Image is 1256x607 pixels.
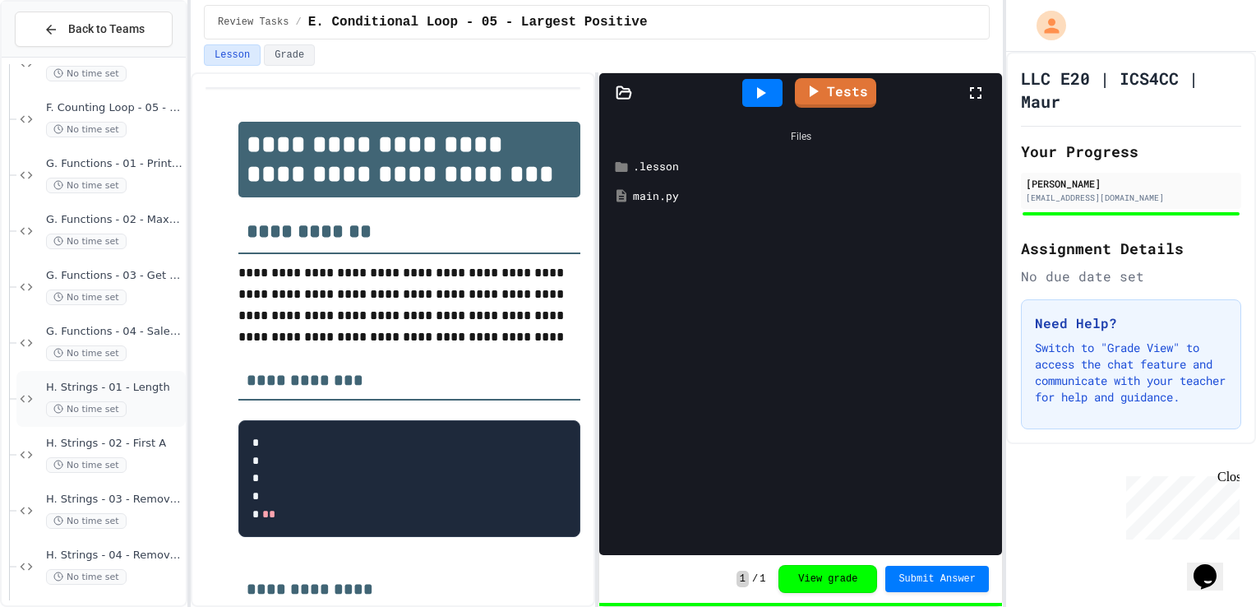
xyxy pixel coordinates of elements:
[1120,470,1240,540] iframe: chat widget
[898,572,976,586] span: Submit Answer
[885,566,989,592] button: Submit Answer
[295,16,301,29] span: /
[204,44,261,66] button: Lesson
[1026,192,1236,204] div: [EMAIL_ADDRESS][DOMAIN_NAME]
[264,44,315,66] button: Grade
[68,21,145,38] span: Back to Teams
[218,16,289,29] span: Review Tasks
[46,213,182,227] span: G. Functions - 02 - Max Number
[46,381,182,395] span: H. Strings - 01 - Length
[46,325,182,339] span: G. Functions - 04 - Sale Price
[46,178,127,193] span: No time set
[1035,340,1227,405] p: Switch to "Grade View" to access the chat feature and communicate with your teacher for help and ...
[633,188,992,205] div: main.py
[607,121,994,152] div: Files
[46,269,182,283] span: G. Functions - 03 - Get Average
[46,401,127,417] span: No time set
[46,66,127,81] span: No time set
[46,493,182,507] span: H. Strings - 03 - Remove First Character
[1021,237,1241,260] h2: Assignment Details
[1021,67,1241,113] h1: LLC E20 | ICS4CC | Maur
[737,571,749,587] span: 1
[1035,313,1227,333] h3: Need Help?
[46,290,127,305] span: No time set
[46,157,182,171] span: G. Functions - 01 - Print Numbers
[308,12,648,32] span: E. Conditional Loop - 05 - Largest Positive
[46,345,127,361] span: No time set
[1026,176,1236,191] div: [PERSON_NAME]
[633,159,992,175] div: .lesson
[795,78,876,108] a: Tests
[46,513,127,529] span: No time set
[46,569,127,585] span: No time set
[15,12,173,47] button: Back to Teams
[46,549,182,563] span: H. Strings - 04 - Remove Last Character
[1187,541,1240,591] iframe: chat widget
[778,565,877,593] button: View grade
[760,572,765,586] span: 1
[46,234,127,249] span: No time set
[1019,7,1070,44] div: My Account
[752,572,758,586] span: /
[46,437,182,451] span: H. Strings - 02 - First A
[46,122,127,137] span: No time set
[46,101,182,115] span: F. Counting Loop - 05 - Timestable
[1021,140,1241,163] h2: Your Progress
[7,7,113,104] div: Chat with us now!Close
[1021,266,1241,286] div: No due date set
[46,457,127,473] span: No time set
